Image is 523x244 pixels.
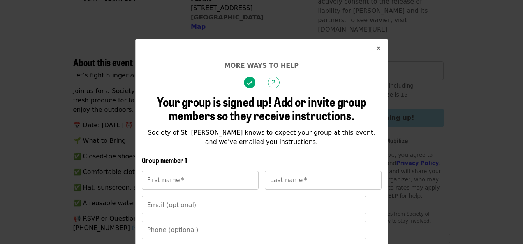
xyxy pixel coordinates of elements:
[369,39,388,58] button: Close
[376,45,381,52] i: times icon
[142,221,366,239] input: Phone (optional)
[247,79,252,87] i: check icon
[148,129,375,146] span: Society of St. [PERSON_NAME] knows to expect your group at this event, and we've emailed you inst...
[142,155,187,165] span: Group member 1
[224,62,299,69] span: More ways to help
[268,77,280,88] span: 2
[142,171,259,190] input: First name
[157,92,366,124] span: Your group is signed up! Add or invite group members so they receive instructions.
[265,171,382,190] input: Last name
[142,196,366,214] input: Email (optional)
